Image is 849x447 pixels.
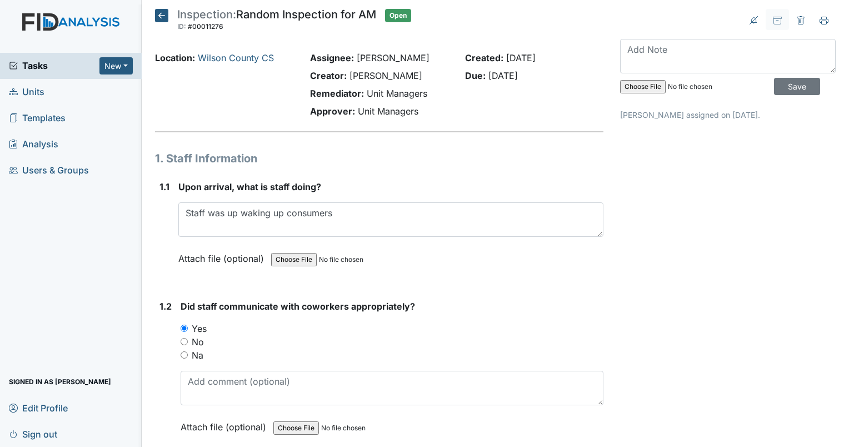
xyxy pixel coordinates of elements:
[357,52,430,63] span: [PERSON_NAME]
[349,70,422,81] span: [PERSON_NAME]
[9,59,99,72] a: Tasks
[198,52,274,63] a: Wilson County CS
[9,110,66,127] span: Templates
[9,83,44,101] span: Units
[310,52,354,63] strong: Assignee:
[177,8,236,21] span: Inspection:
[181,325,188,332] input: Yes
[181,351,188,359] input: Na
[192,335,204,349] label: No
[159,180,169,193] label: 1.1
[620,109,836,121] p: [PERSON_NAME] assigned on [DATE].
[465,70,486,81] strong: Due:
[367,88,427,99] span: Unit Managers
[181,414,271,434] label: Attach file (optional)
[506,52,536,63] span: [DATE]
[774,78,820,95] input: Save
[465,52,503,63] strong: Created:
[488,70,518,81] span: [DATE]
[192,322,207,335] label: Yes
[192,349,203,362] label: Na
[181,338,188,345] input: No
[310,106,355,117] strong: Approver:
[9,373,111,390] span: Signed in as [PERSON_NAME]
[177,22,186,31] span: ID:
[177,9,376,33] div: Random Inspection for AM
[181,301,415,312] span: Did staff communicate with coworkers appropriately?
[159,300,172,313] label: 1.2
[9,162,89,179] span: Users & Groups
[178,246,268,265] label: Attach file (optional)
[310,88,364,99] strong: Remediator:
[9,136,58,153] span: Analysis
[188,22,223,31] span: #00011276
[9,425,57,443] span: Sign out
[358,106,418,117] span: Unit Managers
[178,181,321,192] span: Upon arrival, what is staff doing?
[99,57,133,74] button: New
[155,150,603,167] h1: 1. Staff Information
[385,9,411,22] span: Open
[9,399,68,416] span: Edit Profile
[155,52,195,63] strong: Location:
[310,70,347,81] strong: Creator:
